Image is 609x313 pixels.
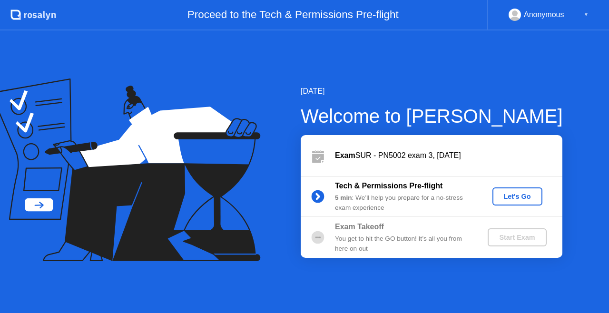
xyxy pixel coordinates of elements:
div: Welcome to [PERSON_NAME] [301,102,563,130]
div: Let's Go [496,193,539,200]
div: Anonymous [524,9,564,21]
button: Start Exam [488,228,546,246]
b: Exam Takeoff [335,223,384,231]
div: SUR - PN5002 exam 3, [DATE] [335,150,562,161]
div: Start Exam [491,234,542,241]
div: ▼ [584,9,589,21]
b: Exam [335,151,355,159]
b: Tech & Permissions Pre-flight [335,182,442,190]
b: 5 min [335,194,352,201]
div: [DATE] [301,86,563,97]
div: You get to hit the GO button! It’s all you from here on out [335,234,472,254]
div: : We’ll help you prepare for a no-stress exam experience [335,193,472,213]
button: Let's Go [492,187,542,205]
